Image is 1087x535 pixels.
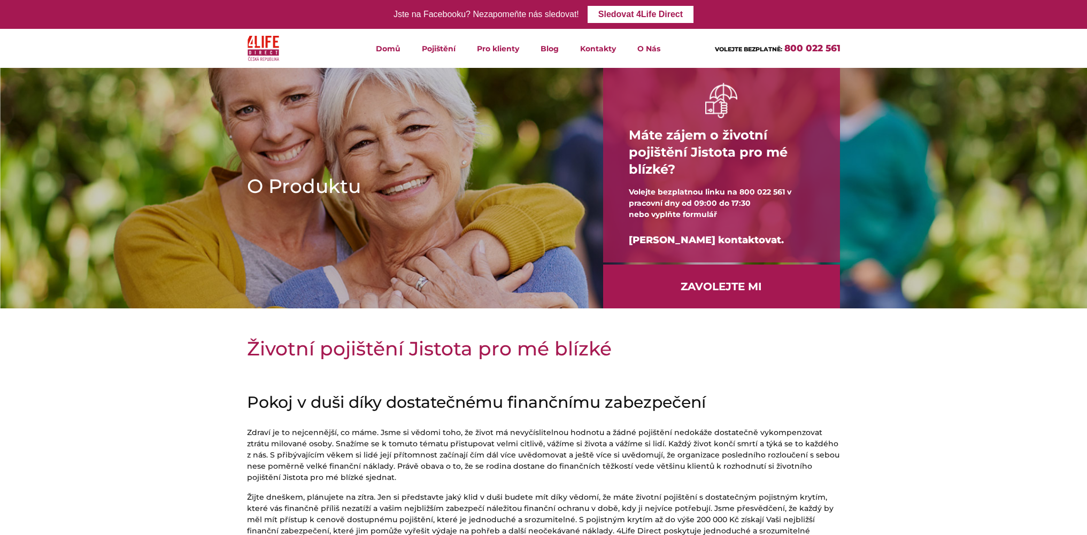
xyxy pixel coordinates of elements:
[603,265,840,308] a: ZAVOLEJTE MI
[247,335,841,362] h1: Životní pojištění Jistota pro mé blízké
[629,187,791,219] span: Volejte bezplatnou linku na 800 022 561 v pracovní dny od 09:00 do 17:30 nebo vyplňte formulář
[705,83,737,118] img: ruka držící deštník bilá ikona
[629,220,814,260] div: [PERSON_NAME] kontaktovat.
[530,29,569,68] a: Blog
[365,29,411,68] a: Domů
[247,427,841,483] p: Zdraví je to nejcennější, co máme. Jsme si vědomi toho, že život má nevyčíslitelnou hodnotu a žád...
[394,7,579,22] div: Jste na Facebooku? Nezapomeňte nás sledovat!
[247,173,569,199] h1: O Produktu
[588,6,693,23] a: Sledovat 4Life Direct
[629,118,814,187] h4: Máte zájem o životní pojištění Jistota pro mé blízké?
[247,393,841,412] h2: Pokoj v duši díky dostatečnému finančnímu zabezpečení
[569,29,627,68] a: Kontakty
[248,33,280,64] img: 4Life Direct Česká republika logo
[715,45,782,53] span: VOLEJTE BEZPLATNĚ:
[784,43,841,53] a: 800 022 561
